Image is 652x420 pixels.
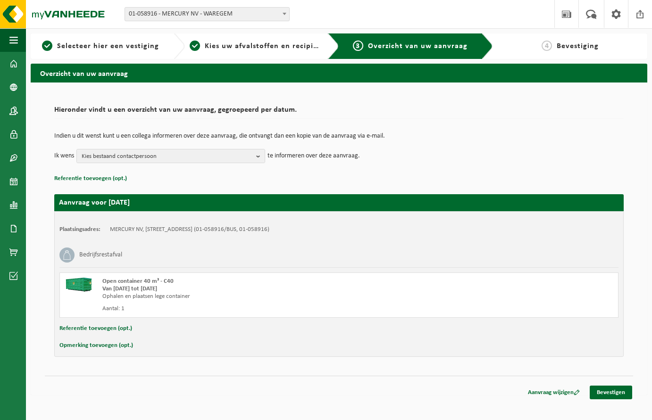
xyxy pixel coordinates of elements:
button: Opmerking toevoegen (opt.) [59,339,133,352]
span: Kies bestaand contactpersoon [82,149,252,164]
a: 2Kies uw afvalstoffen en recipiënten [190,41,320,52]
span: 1 [42,41,52,51]
p: Indien u dit wenst kunt u een collega informeren over deze aanvraag, die ontvangt dan een kopie v... [54,133,624,140]
button: Referentie toevoegen (opt.) [59,322,132,335]
p: Ik wens [54,149,74,163]
button: Kies bestaand contactpersoon [76,149,265,163]
a: Bevestigen [590,386,632,399]
span: Selecteer hier een vestiging [57,42,159,50]
a: 1Selecteer hier een vestiging [35,41,166,52]
span: Overzicht van uw aanvraag [368,42,468,50]
span: 01-058916 - MERCURY NV - WAREGEM [125,7,290,21]
div: Ophalen en plaatsen lege container [102,293,377,300]
strong: Plaatsingsadres: [59,226,100,232]
span: 2 [190,41,200,51]
td: MERCURY NV, [STREET_ADDRESS] (01-058916/BUS, 01-058916) [110,226,269,233]
span: 4 [542,41,552,51]
span: Bevestiging [557,42,599,50]
img: HK-XC-40-GN-00.png [65,278,93,292]
span: 01-058916 - MERCURY NV - WAREGEM [125,8,289,21]
h2: Overzicht van uw aanvraag [31,64,647,82]
strong: Aanvraag voor [DATE] [59,199,130,206]
p: te informeren over deze aanvraag. [267,149,360,163]
div: Aantal: 1 [102,305,377,313]
span: Kies uw afvalstoffen en recipiënten [205,42,334,50]
span: Open container 40 m³ - C40 [102,278,174,284]
strong: Van [DATE] tot [DATE] [102,286,157,292]
span: 3 [353,41,363,51]
button: Referentie toevoegen (opt.) [54,173,127,185]
a: Aanvraag wijzigen [521,386,587,399]
h3: Bedrijfsrestafval [79,247,122,263]
h2: Hieronder vindt u een overzicht van uw aanvraag, gegroepeerd per datum. [54,106,624,119]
